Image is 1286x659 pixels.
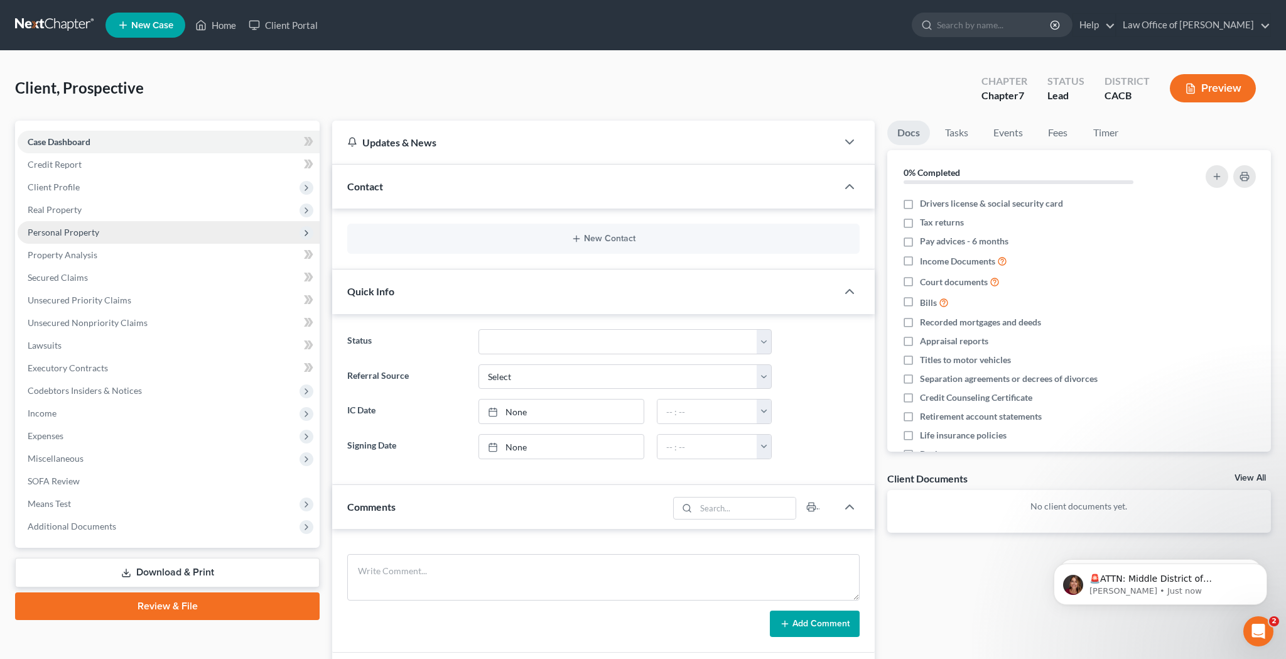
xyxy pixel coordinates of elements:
[28,476,80,486] span: SOFA Review
[887,121,930,145] a: Docs
[1105,89,1150,103] div: CACB
[18,289,320,312] a: Unsecured Priority Claims
[242,14,324,36] a: Client Portal
[18,334,320,357] a: Lawsuits
[28,430,63,441] span: Expenses
[28,408,57,418] span: Income
[920,197,1063,210] span: Drivers license & social security card
[1035,537,1286,625] iframe: Intercom notifications message
[341,364,472,389] label: Referral Source
[1269,616,1279,626] span: 2
[1105,74,1150,89] div: District
[1019,89,1024,101] span: 7
[28,385,142,396] span: Codebtors Insiders & Notices
[18,470,320,493] a: SOFA Review
[920,255,995,268] span: Income Documents
[657,435,757,459] input: -- : --
[1170,74,1256,102] button: Preview
[920,410,1042,423] span: Retirement account statements
[920,391,1032,404] span: Credit Counseling Certificate
[1235,474,1266,482] a: View All
[347,180,383,192] span: Contact
[937,13,1052,36] input: Search by name...
[1083,121,1128,145] a: Timer
[657,400,757,423] input: -- : --
[15,558,320,587] a: Download & Print
[1073,14,1115,36] a: Help
[904,167,960,178] strong: 0% Completed
[15,79,144,97] span: Client, Prospective
[920,354,1011,366] span: Titles to motor vehicles
[920,276,988,288] span: Court documents
[18,357,320,379] a: Executory Contracts
[28,227,99,237] span: Personal Property
[15,592,320,620] a: Review & File
[1047,89,1084,103] div: Lead
[341,329,472,354] label: Status
[920,216,964,229] span: Tax returns
[28,317,148,328] span: Unsecured Nonpriority Claims
[131,21,173,30] span: New Case
[28,498,71,509] span: Means Test
[981,89,1027,103] div: Chapter
[479,435,644,459] a: None
[341,434,472,459] label: Signing Date
[28,136,90,147] span: Case Dashboard
[920,235,1008,248] span: Pay advices - 6 months
[28,295,131,305] span: Unsecured Priority Claims
[341,399,472,424] label: IC Date
[28,453,84,464] span: Miscellaneous
[347,501,396,513] span: Comments
[920,429,1007,442] span: Life insurance policies
[1116,14,1270,36] a: Law Office of [PERSON_NAME]
[479,400,644,423] a: None
[347,136,822,149] div: Updates & News
[28,204,82,215] span: Real Property
[920,316,1041,329] span: Recorded mortgages and deeds
[18,266,320,289] a: Secured Claims
[18,153,320,176] a: Credit Report
[28,182,80,192] span: Client Profile
[28,159,82,170] span: Credit Report
[18,312,320,334] a: Unsecured Nonpriority Claims
[189,14,242,36] a: Home
[983,121,1033,145] a: Events
[897,500,1261,513] p: No client documents yet.
[935,121,978,145] a: Tasks
[347,285,394,297] span: Quick Info
[887,472,968,485] div: Client Documents
[1243,616,1273,646] iframe: Intercom live chat
[770,611,860,637] button: Add Comment
[28,521,116,531] span: Additional Documents
[981,74,1027,89] div: Chapter
[18,244,320,266] a: Property Analysis
[28,272,88,283] span: Secured Claims
[18,131,320,153] a: Case Dashboard
[28,340,62,351] span: Lawsuits
[357,234,850,244] button: New Contact
[920,297,937,309] span: Bills
[28,249,97,260] span: Property Analysis
[28,362,108,373] span: Executory Contracts
[920,448,985,460] span: Bank statements
[920,373,1098,385] span: Separation agreements or decrees of divorces
[696,498,796,519] input: Search...
[1038,121,1078,145] a: Fees
[1047,74,1084,89] div: Status
[920,335,988,347] span: Appraisal reports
